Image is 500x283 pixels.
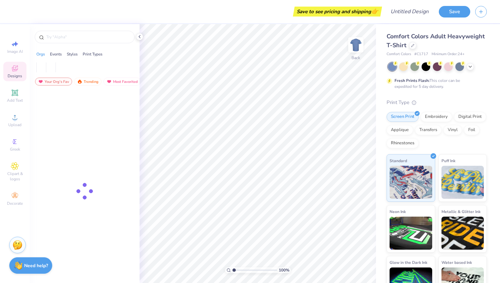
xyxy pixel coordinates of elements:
[390,208,406,215] span: Neon Ink
[24,263,48,269] strong: Need help?
[414,52,428,57] span: # C1717
[421,112,452,122] div: Embroidery
[295,7,380,17] div: Save to see pricing and shipping
[390,217,432,250] img: Neon Ink
[104,78,141,86] div: Most Favorited
[441,157,455,164] span: Puff Ink
[8,73,22,79] span: Designs
[390,166,432,199] img: Standard
[443,125,462,135] div: Vinyl
[439,6,470,18] button: Save
[432,52,465,57] span: Minimum Order: 24 +
[387,32,485,49] span: Comfort Colors Adult Heavyweight T-Shirt
[7,49,23,54] span: Image AI
[395,78,476,89] div: This color can be expedited for 5 day delivery.
[7,201,23,206] span: Decorate
[74,78,102,86] div: Trending
[371,7,378,15] span: 👉
[50,51,62,57] div: Events
[387,112,419,122] div: Screen Print
[390,157,407,164] span: Standard
[10,147,20,152] span: Greek
[67,51,78,57] div: Styles
[3,171,26,182] span: Clipart & logos
[279,267,289,273] span: 100 %
[395,78,430,83] strong: Fresh Prints Flash:
[352,55,360,61] div: Back
[441,217,484,250] img: Metallic & Glitter Ink
[441,166,484,199] img: Puff Ink
[415,125,441,135] div: Transfers
[441,208,480,215] span: Metallic & Glitter Ink
[464,125,479,135] div: Foil
[77,79,82,84] img: trending.gif
[349,38,362,52] img: Back
[387,99,487,106] div: Print Type
[441,259,472,266] span: Water based Ink
[387,52,411,57] span: Comfort Colors
[7,98,23,103] span: Add Text
[38,79,43,84] img: most_fav.gif
[106,79,112,84] img: most_fav.gif
[46,34,130,40] input: Try "Alpha"
[8,122,21,127] span: Upload
[83,51,103,57] div: Print Types
[385,5,434,18] input: Untitled Design
[35,78,72,86] div: Your Org's Fav
[36,51,45,57] div: Orgs
[390,259,427,266] span: Glow in the Dark Ink
[387,125,413,135] div: Applique
[454,112,486,122] div: Digital Print
[387,138,419,148] div: Rhinestones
